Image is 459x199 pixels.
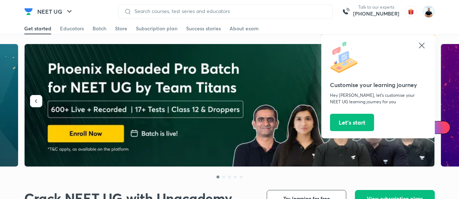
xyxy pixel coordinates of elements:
img: Company Logo [24,7,33,16]
a: [PHONE_NUMBER] [353,10,399,17]
div: Subscription plan [136,25,177,32]
div: Educators [60,25,84,32]
img: icon [330,41,363,74]
div: Success stories [186,25,221,32]
div: Batch [93,25,106,32]
a: About exam [229,23,259,34]
p: Talk to our experts [353,4,399,10]
a: Get started [24,23,51,34]
input: Search courses, test series and educators [132,8,327,14]
div: Get started [24,25,51,32]
p: Hey [PERSON_NAME], let’s customise your NEET UG learning journey for you [330,92,426,105]
img: call-us [339,4,353,19]
a: Store [115,23,127,34]
a: Batch [93,23,106,34]
h5: Customise your learning journey [330,81,426,89]
img: Subhash Chandra Yadav [422,5,435,18]
button: Let’s start [330,114,374,131]
a: Success stories [186,23,221,34]
div: Store [115,25,127,32]
span: Ai Doubts [427,125,446,130]
a: Educators [60,23,84,34]
button: NEET UG [33,4,78,19]
div: About exam [229,25,259,32]
img: avatar [405,6,417,17]
a: Subscription plan [136,23,177,34]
